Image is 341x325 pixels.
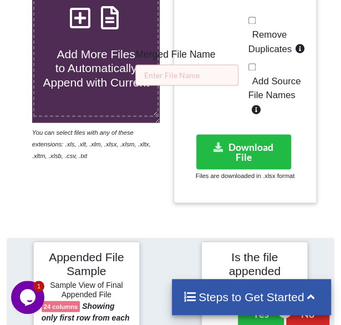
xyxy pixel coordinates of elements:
[42,280,131,301] h6: Sample View of Final Appended File
[135,64,238,85] input: Enter File Name
[32,129,151,159] i: You can select files with any of these extensions: .xls, .xlt, .xlm, .xlsx, .xlsm, .xltx, .xltm, ...
[248,29,292,54] span: Remove Duplicates
[11,281,47,314] iframe: chat widget
[135,49,238,60] h5: Merged File Name
[196,134,292,169] button: Download File
[248,76,301,100] span: Add Source File Names
[44,303,78,309] b: 24 columns
[210,250,299,292] h4: Is the file appended correctly?
[196,172,294,179] small: Files are downloaded in .xlsx format
[43,48,149,88] span: Add More Files to Automatically Append with Current
[42,250,131,279] h4: Appended File Sample
[183,290,320,304] h4: Steps to Get Started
